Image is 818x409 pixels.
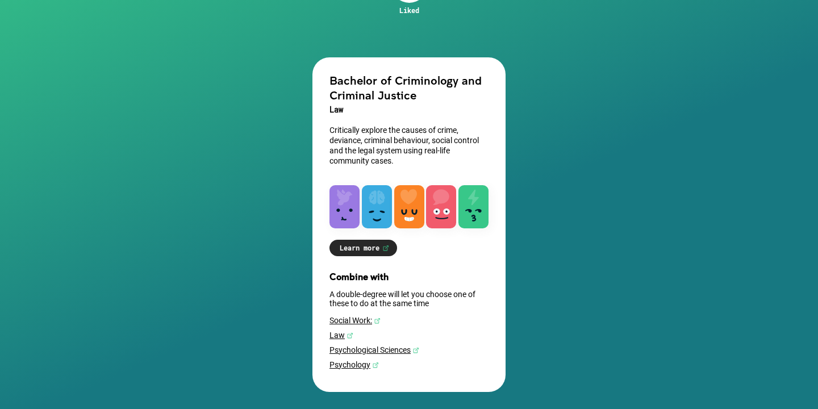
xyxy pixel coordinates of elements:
[374,318,381,324] img: Social Work:
[347,332,353,339] img: Law
[329,331,489,340] a: Law
[329,73,489,102] h2: Bachelor of Criminology and Criminal Justice
[382,245,389,252] img: Learn more
[391,6,427,15] div: Liked
[329,271,489,282] h3: Combine with
[329,102,489,117] h3: Law
[372,362,379,369] img: Psychology
[412,347,419,354] img: Psychological Sciences
[329,345,489,354] a: Psychological Sciences
[329,316,489,325] a: Social Work:
[329,240,397,256] a: Learn more
[329,290,489,308] p: A double-degree will let you choose one of these to do at the same time
[329,125,489,166] p: Critically explore the causes of crime, deviance, criminal behaviour, social control and the lega...
[329,360,489,369] a: Psychology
